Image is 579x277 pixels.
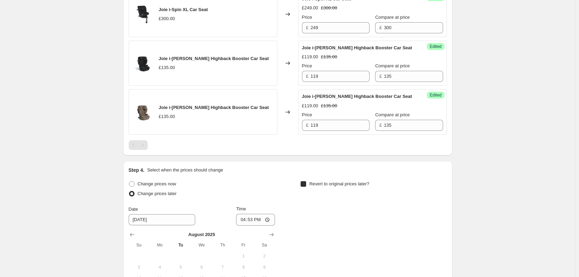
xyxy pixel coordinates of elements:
div: £135.00 [159,113,175,120]
button: Wednesday August 6 2025 [191,262,212,273]
span: Price [302,15,312,20]
button: Saturday August 9 2025 [254,262,275,273]
button: Friday August 8 2025 [233,262,254,273]
th: Friday [233,240,254,251]
span: Change prices later [138,191,177,196]
button: Monday August 4 2025 [149,262,170,273]
span: Joie i-[PERSON_NAME] Highback Booster Car Seat [159,56,269,61]
span: 1 [236,253,251,259]
span: Tu [173,242,188,248]
th: Sunday [129,240,149,251]
span: 8 [236,265,251,270]
span: £ [306,74,309,79]
button: Friday August 1 2025 [233,251,254,262]
div: £135.00 [159,64,175,71]
th: Monday [149,240,170,251]
span: 4 [152,265,167,270]
span: £ [379,74,382,79]
th: Thursday [212,240,233,251]
span: Date [129,207,138,212]
button: Saturday August 2 2025 [254,251,275,262]
div: £249.00 [302,5,318,11]
span: £ [306,25,309,30]
span: 3 [131,265,147,270]
h2: Step 4. [129,167,145,174]
span: 7 [215,265,230,270]
span: Time [236,206,246,211]
p: Select when the prices should change [147,167,223,174]
img: Joie_i_traver_car_seat_eclipse_1_80x.jpg [132,53,153,74]
span: Joie i-[PERSON_NAME] Highback Booster Car Seat [159,105,269,110]
button: Thursday August 7 2025 [212,262,233,273]
span: 5 [173,265,188,270]
span: £ [379,25,382,30]
span: Change prices now [138,181,176,186]
span: Edited [430,92,441,98]
span: £ [379,123,382,128]
strike: £300.00 [321,5,337,11]
span: Su [131,242,147,248]
button: Tuesday August 5 2025 [170,262,191,273]
input: 8/19/2025 [129,214,195,225]
span: Joie i-Spin XL Car Seat [159,7,208,12]
th: Saturday [254,240,275,251]
strike: £135.00 [321,53,337,60]
span: Edited [430,44,441,49]
span: Compare at price [375,15,410,20]
span: Price [302,112,312,117]
input: 12:00 [236,214,275,226]
span: Joie i-[PERSON_NAME] Highback Booster Car Seat [302,45,412,50]
th: Wednesday [191,240,212,251]
img: Joie_i_Spin_xl_car_seat_eclipse_1_80x.jpg [132,4,153,25]
span: Joie i-[PERSON_NAME] Highback Booster Car Seat [302,94,412,99]
nav: Pagination [129,140,148,150]
div: £119.00 [302,53,318,60]
span: Th [215,242,230,248]
div: £119.00 [302,102,318,109]
span: Price [302,63,312,68]
span: Compare at price [375,63,410,68]
span: Mo [152,242,167,248]
span: £ [306,123,309,128]
span: 6 [194,265,209,270]
button: Sunday August 3 2025 [129,262,149,273]
span: Fr [236,242,251,248]
th: Tuesday [170,240,191,251]
span: Sa [257,242,272,248]
span: Compare at price [375,112,410,117]
span: 9 [257,265,272,270]
div: £300.00 [159,15,175,22]
span: Revert to original prices later? [309,181,369,186]
button: Show next month, September 2025 [267,230,276,240]
span: 2 [257,253,272,259]
strike: £135.00 [321,102,337,109]
button: Show previous month, July 2025 [127,230,137,240]
img: Joieitravercarseatmaple1_80x.jpg [132,102,153,123]
span: We [194,242,209,248]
